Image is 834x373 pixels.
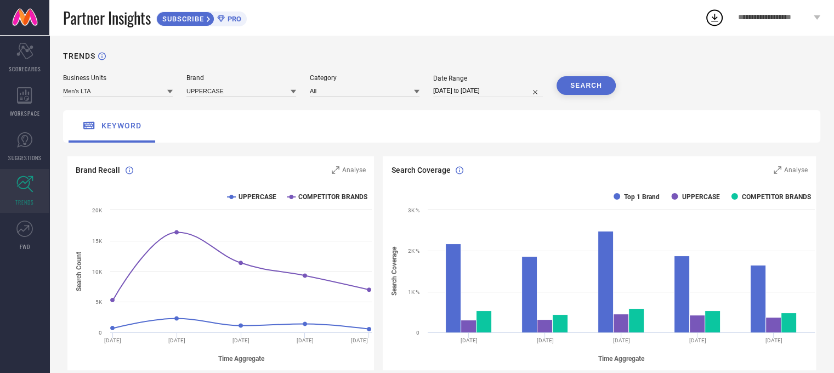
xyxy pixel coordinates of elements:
text: 10K [92,269,103,275]
text: [DATE] [168,337,185,343]
span: WORKSPACE [10,109,40,117]
text: 0 [416,330,419,336]
span: keyword [101,121,141,130]
tspan: Time Aggregate [598,355,645,363]
span: Analyse [342,166,366,174]
text: 2K % [408,248,419,254]
text: 15K [92,238,103,244]
text: Top 1 Brand [624,193,660,201]
button: SEARCH [557,76,616,95]
span: PRO [225,15,241,23]
span: Partner Insights [63,7,151,29]
text: [DATE] [537,337,554,343]
text: COMPETITOR BRANDS [298,193,367,201]
text: [DATE] [613,337,630,343]
text: [DATE] [461,337,478,343]
span: Analyse [784,166,808,174]
text: [DATE] [351,337,368,343]
svg: Zoom [774,166,781,174]
text: [DATE] [232,337,249,343]
span: Brand Recall [76,166,120,174]
svg: Zoom [332,166,339,174]
text: [DATE] [297,337,314,343]
text: [DATE] [765,337,782,343]
span: FWD [20,242,30,251]
tspan: Time Aggregate [218,355,265,363]
h1: TRENDS [63,52,95,60]
tspan: Search Count [75,252,83,291]
text: 1K % [408,289,419,295]
a: SUBSCRIBEPRO [156,9,247,26]
text: 0 [99,330,102,336]
span: SUBSCRIBE [157,15,207,23]
text: 20K [92,207,103,213]
text: UPPERCASE [239,193,276,201]
text: [DATE] [689,337,706,343]
span: TRENDS [15,198,34,206]
div: Open download list [705,8,724,27]
div: Category [310,74,419,82]
input: Select date range [433,85,543,97]
text: [DATE] [104,337,121,343]
text: COMPETITOR BRANDS [742,193,811,201]
tspan: Search Coverage [390,246,398,296]
span: SUGGESTIONS [8,154,42,162]
text: 5K [95,299,103,305]
span: Search Coverage [391,166,450,174]
span: SCORECARDS [9,65,41,73]
text: UPPERCASE [682,193,720,201]
text: 3K % [408,207,419,213]
div: Brand [186,74,296,82]
div: Business Units [63,74,173,82]
div: Date Range [433,75,543,82]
